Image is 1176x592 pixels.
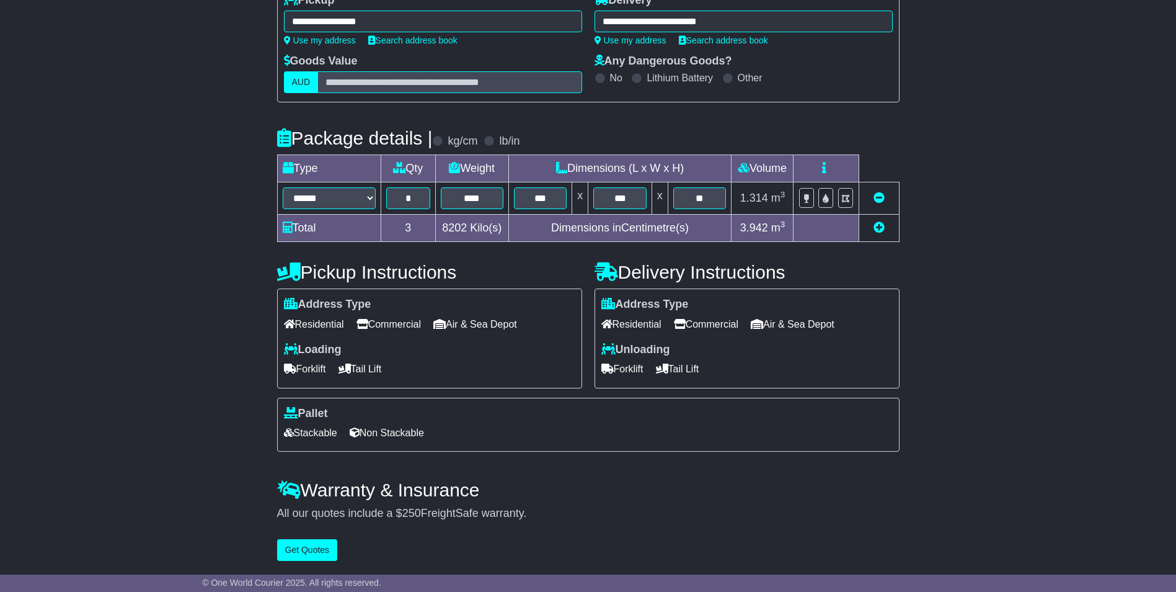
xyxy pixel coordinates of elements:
label: No [610,72,622,84]
span: Stackable [284,423,337,442]
span: 1.314 [740,192,768,204]
a: Search address book [679,35,768,45]
td: Type [277,155,381,182]
a: Remove this item [873,192,885,204]
span: Forklift [284,359,326,379]
label: AUD [284,71,319,93]
div: All our quotes include a $ FreightSafe warranty. [277,507,900,521]
a: Search address book [368,35,458,45]
label: Address Type [284,298,371,312]
span: Non Stackable [350,423,424,442]
sup: 3 [780,220,785,229]
span: Forklift [601,359,643,379]
span: m [771,222,785,234]
button: Get Quotes [277,539,338,561]
label: Unloading [601,343,670,357]
td: Dimensions (L x W x H) [508,155,732,182]
span: m [771,192,785,204]
label: Loading [284,343,342,357]
span: Residential [601,315,661,334]
label: Any Dangerous Goods? [595,55,732,68]
td: Volume [732,155,794,182]
span: Commercial [674,315,738,334]
label: Other [738,72,763,84]
td: Kilo(s) [435,215,508,242]
sup: 3 [780,190,785,199]
span: Air & Sea Depot [751,315,834,334]
td: 3 [381,215,435,242]
a: Add new item [873,222,885,234]
td: Weight [435,155,508,182]
span: 8202 [442,222,467,234]
span: Tail Lift [338,359,382,379]
h4: Delivery Instructions [595,262,900,282]
span: 250 [402,507,421,519]
h4: Pickup Instructions [277,262,582,282]
label: Lithium Battery [647,72,713,84]
h4: Package details | [277,128,433,148]
h4: Warranty & Insurance [277,480,900,500]
td: x [572,182,588,215]
a: Use my address [595,35,666,45]
label: Address Type [601,298,689,312]
td: Total [277,215,381,242]
span: Residential [284,315,344,334]
label: Pallet [284,407,328,421]
label: kg/cm [448,135,477,148]
td: x [652,182,668,215]
span: © One World Courier 2025. All rights reserved. [202,578,381,588]
span: Air & Sea Depot [433,315,517,334]
span: Tail Lift [656,359,699,379]
label: lb/in [499,135,519,148]
td: Dimensions in Centimetre(s) [508,215,732,242]
a: Use my address [284,35,356,45]
span: 3.942 [740,222,768,234]
td: Qty [381,155,435,182]
span: Commercial [356,315,421,334]
label: Goods Value [284,55,358,68]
